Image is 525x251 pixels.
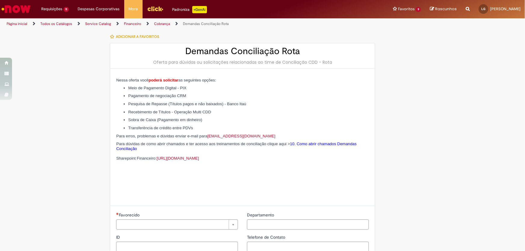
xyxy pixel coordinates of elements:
a: 10. Como abrir chamados Demandas Conciliação [116,142,357,151]
a: Financeiro [124,21,141,26]
h2: Demandas Conciliação Rota [116,46,369,56]
a: Página inicial [7,21,27,26]
p: +GenAi [192,6,207,13]
span: 9 [416,7,421,12]
span: Requisições [41,6,62,12]
a: Todos os Catálogos [40,21,72,26]
a: [URL][DOMAIN_NAME] [157,156,199,161]
div: Oferta para dúvidas ou solicitações relacionadas ao time de Conciliação CDD - Rota [116,59,369,65]
ul: Trilhas de página [5,18,345,29]
span: Adicionar a Favoritos [116,34,159,39]
span: [PERSON_NAME] [490,6,520,11]
img: click_logo_yellow_360x200.png [147,4,163,13]
span: Sobra de Caixa (Pagamento em dinheiro) [128,118,202,122]
img: ServiceNow [1,3,32,15]
span: Pagamento de negociação CRM [128,93,186,98]
a: Limpar campo Favorecido [116,219,238,230]
a: [EMAIL_ADDRESS][DOMAIN_NAME] [207,134,275,138]
span: Pesquisa de Repasse (Títulos pagos e não baixados) - Banco Itaú [128,102,246,106]
span: 11 [63,7,69,12]
span: Nessa oferta você [116,78,148,82]
span: More [129,6,138,12]
a: Service Catalog [85,21,111,26]
button: Adicionar a Favoritos [110,30,162,43]
span: LG [482,7,486,11]
span: ID [116,234,121,240]
a: Cobrança [154,21,170,26]
span: Para erros, problemas e dúvidas enviar e-mail para [116,134,275,138]
span: Transferência de crédito entre PDVs [128,126,193,130]
span: Necessários [116,213,119,215]
span: Departamento [247,212,275,218]
a: Demandas Conciliação Rota [183,21,229,26]
span: as seguintes opções: [178,78,216,82]
input: Departamento [247,219,369,230]
span: Meio de Pagamento Digital - PIX [128,86,186,90]
div: Padroniza [172,6,207,13]
span: Necessários - Favorecido [119,212,141,218]
a: Rascunhos [430,6,457,12]
span: poderá solicitar [149,78,178,82]
span: Recebimento de Títulos - Operação Multi CDD [128,110,211,114]
span: Rascunhos [435,6,457,12]
span: Telefone de Contato [247,234,286,240]
span: Favoritos [398,6,415,12]
span: Despesas Corporativas [78,6,120,12]
span: Para dúvidas de como abrir chamados e ter acesso aos treinamentos de conciliação clique aqui > Sh... [116,142,357,161]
